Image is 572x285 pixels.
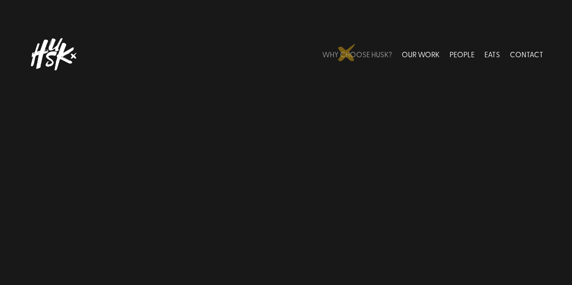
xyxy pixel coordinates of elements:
a: WHY CHOOSE HUSK? [322,34,392,74]
a: CONTACT [510,34,543,74]
a: OUR WORK [402,34,440,74]
a: EATS [484,34,500,74]
a: PEOPLE [450,34,475,74]
img: Husk logo [29,34,78,74]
